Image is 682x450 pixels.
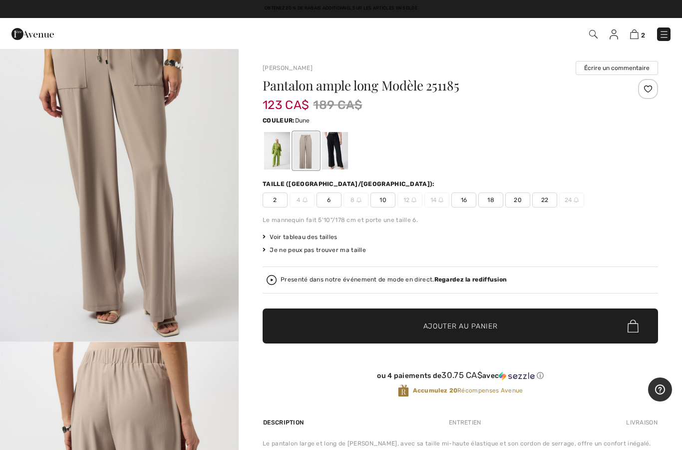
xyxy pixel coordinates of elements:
[641,31,645,39] span: 2
[532,192,557,207] span: 22
[263,117,295,124] span: Couleur:
[322,132,348,169] div: Noir
[624,413,658,431] div: Livraison
[11,24,54,44] img: 1ère Avenue
[295,117,310,124] span: Dune
[317,192,341,207] span: 6
[264,132,290,169] div: Greenery
[434,276,507,283] strong: Regardez la rediffusion
[440,413,490,431] div: Entretien
[263,64,313,71] a: [PERSON_NAME]
[648,377,672,402] iframe: Ouvre un widget dans lequel vous pouvez trouver plus d’informations
[413,387,458,394] strong: Accumulez 20
[313,96,362,114] span: 189 CA$
[356,197,361,202] img: ring-m.svg
[628,319,639,332] img: Bag.svg
[263,232,338,241] span: Voir tableau des tailles
[411,197,416,202] img: ring-m.svg
[267,275,277,285] img: Regardez la rediffusion
[263,88,309,112] span: 123 CA$
[343,192,368,207] span: 8
[263,179,437,188] div: Taille ([GEOGRAPHIC_DATA]/[GEOGRAPHIC_DATA]):
[413,386,523,395] span: Récompenses Avenue
[589,30,598,38] img: Recherche
[303,197,308,202] img: ring-m.svg
[290,192,315,207] span: 4
[11,28,54,38] a: 1ère Avenue
[370,192,395,207] span: 10
[263,370,658,380] div: ou 4 paiements de avec
[438,197,443,202] img: ring-m.svg
[293,132,319,169] div: Dune
[263,370,658,384] div: ou 4 paiements de30.75 CA$avecSezzle Cliquez pour en savoir plus sur Sezzle
[263,245,658,254] div: Je ne peux pas trouver ma taille
[263,308,658,343] button: Ajouter au panier
[478,192,503,207] span: 18
[499,371,535,380] img: Sezzle
[630,28,645,40] a: 2
[423,321,498,331] span: Ajouter au panier
[559,192,584,207] span: 24
[610,29,618,39] img: Mes infos
[630,29,639,39] img: Panier d'achat
[441,370,482,380] span: 30.75 CA$
[265,5,417,10] a: Obtenez 20 % de rabais additionnel sur les articles en solde
[398,384,409,397] img: Récompenses Avenue
[424,192,449,207] span: 14
[397,192,422,207] span: 12
[263,413,306,431] div: Description
[576,61,658,75] button: Écrire un commentaire
[451,192,476,207] span: 16
[505,192,530,207] span: 20
[281,276,507,283] div: Presenté dans notre événement de mode en direct.
[263,215,658,224] div: Le mannequin fait 5'10"/178 cm et porte une taille 6.
[263,79,592,92] h1: Pantalon ample long Modèle 251185
[263,192,288,207] span: 2
[659,29,669,39] img: Menu
[574,197,579,202] img: ring-m.svg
